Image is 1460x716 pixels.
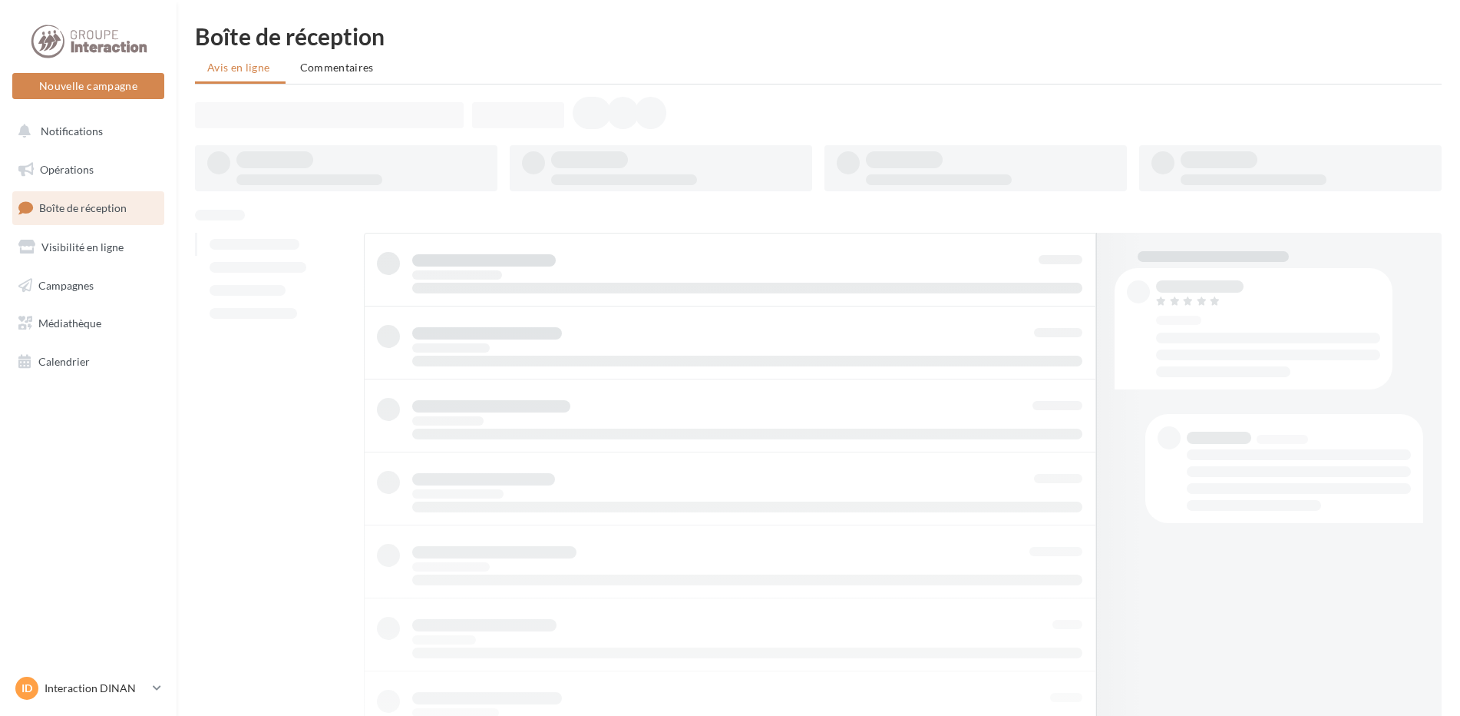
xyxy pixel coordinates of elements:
[41,240,124,254] span: Visibilité en ligne
[45,681,147,696] p: Interaction DINAN
[9,231,167,264] a: Visibilité en ligne
[40,163,94,176] span: Opérations
[39,201,127,214] span: Boîte de réception
[9,270,167,302] a: Campagnes
[41,124,103,138] span: Notifications
[195,25,1442,48] div: Boîte de réception
[12,73,164,99] button: Nouvelle campagne
[21,681,32,696] span: ID
[9,307,167,340] a: Médiathèque
[9,346,167,378] a: Calendrier
[9,191,167,224] a: Boîte de réception
[38,317,101,330] span: Médiathèque
[38,278,94,291] span: Campagnes
[38,355,90,368] span: Calendrier
[9,115,161,148] button: Notifications
[12,674,164,703] a: ID Interaction DINAN
[9,154,167,186] a: Opérations
[300,61,374,74] span: Commentaires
